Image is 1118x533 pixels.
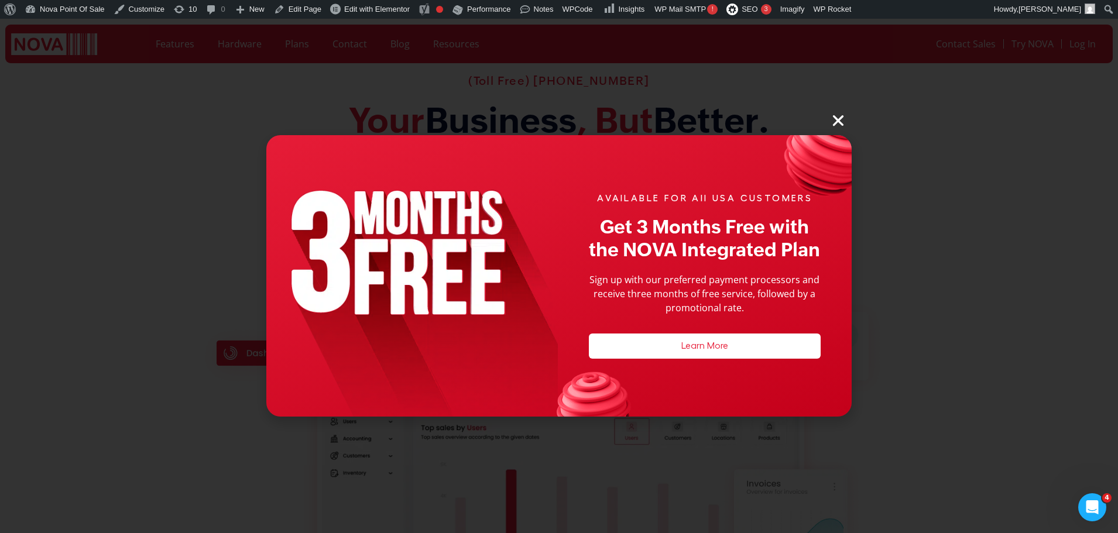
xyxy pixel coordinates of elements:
[831,113,852,128] a: Close
[1078,493,1106,521] iframe: Intercom live chat
[619,5,645,13] span: Insights
[1018,5,1081,13] span: [PERSON_NAME]
[761,4,771,15] div: 3
[742,5,757,13] span: SEO
[1102,493,1112,503] span: 4
[707,4,718,15] span: !
[597,193,812,204] h2: AVAILABLE FOR All USA CUSTOMERS
[681,341,728,350] a: Learn More
[436,6,443,13] div: Focus keyphrase not set
[589,273,821,315] p: Sign up with our preferred payment processors and receive three months of free service, followed ...
[344,5,410,13] span: Edit with Elementor
[589,216,821,261] h2: Get 3 Months Free with the NOVA Integrated Plan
